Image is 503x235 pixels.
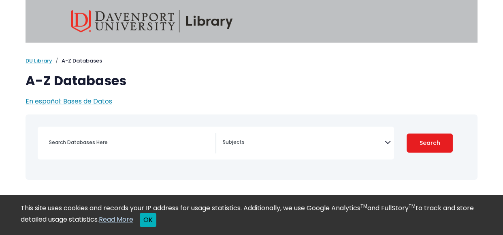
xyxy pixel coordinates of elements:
button: Submit for Search Results [407,134,453,153]
sup: TM [360,203,367,209]
nav: Search filters [26,114,477,180]
a: Read More [99,215,133,224]
input: Search database by title or keyword [44,136,215,148]
h1: A-Z Databases [26,73,477,88]
textarea: Search [223,140,385,146]
a: DU Library [26,57,52,65]
sup: TM [409,203,416,209]
div: This site uses cookies and records your IP address for usage statistics. Additionally, we use Goo... [21,203,482,227]
a: En español: Bases de Datos [26,97,112,106]
li: A-Z Databases [52,57,102,65]
nav: breadcrumb [26,57,477,65]
button: Close [140,213,156,227]
img: Davenport University Library [71,10,233,32]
